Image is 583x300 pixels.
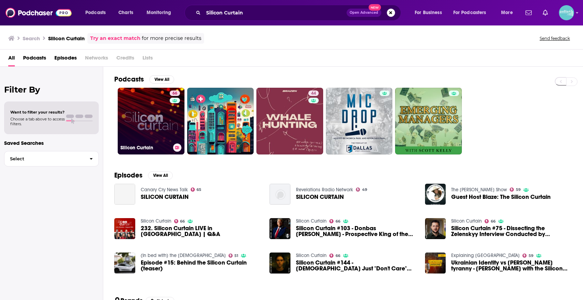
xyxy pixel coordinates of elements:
span: Silicon Curtain #75 - Dissecting the Zelenskyy Interview Conducted by [PERSON_NAME] in [GEOGRAPHI... [451,225,572,237]
span: Open Advanced [350,11,378,14]
span: Networks [85,52,108,66]
img: Silicon Curtain #75 - Dissecting the Zelenskyy Interview Conducted by Lex Fridman in Ukraine [425,218,446,239]
img: 232. Silicon Curtain LIVE in Lviv | Q&A [114,218,135,239]
a: 232. Silicon Curtain LIVE in Lviv | Q&A [141,225,262,237]
span: Monitoring [147,8,171,18]
h2: Filter By [4,85,99,95]
a: Episodes [54,52,77,66]
span: 51 [234,254,238,257]
a: Guest Host Blaze: The Silicon Curtain [451,194,551,200]
span: Logged in as JessicaPellien [559,5,574,20]
button: Open AdvancedNew [347,9,381,17]
span: 59 [516,188,521,191]
a: 66 [329,219,340,223]
a: 59 [522,254,533,258]
button: open menu [410,7,450,18]
span: 66 [491,220,496,223]
a: Ukrainian Identity vs Putin’s tyranny - Volodymyr Yermolenko with the Silicon Curtain podcast [451,260,572,271]
a: Silicon Curtain [141,218,171,224]
button: View All [149,75,174,84]
span: 66 [336,220,340,223]
span: Episode #15: Behind the Silicon Curtain (teaser) [141,260,262,271]
a: Show notifications dropdown [540,7,551,19]
span: 44 [311,90,316,97]
span: For Podcasters [453,8,486,18]
button: open menu [142,7,180,18]
a: SILICON CURTAIN [296,194,344,200]
a: Show notifications dropdown [523,7,534,19]
button: Send feedback [538,35,572,41]
img: Silicon Curtain #103 - Donbas Donny - Prospective King of the Extraction Extortion Mafia [269,218,290,239]
h3: Search [23,35,40,42]
a: Try an exact match [90,34,140,42]
a: 66 [329,254,340,258]
a: Charts [114,7,137,18]
img: Silicon Curtain #144 - Russians Just "Don't Care" About the War - Radical Lack of Empathy is Issue [269,253,290,274]
a: Silicon Curtain #103 - Donbas Donny - Prospective King of the Extraction Extortion Mafia [296,225,417,237]
a: Podcasts [23,52,46,66]
span: For Business [415,8,442,18]
a: 66Silicon Curtain [118,88,184,154]
a: 51 [229,254,238,258]
a: Explaining Ukraine [451,253,520,258]
span: 66 [172,90,177,97]
img: Podchaser - Follow, Share and Rate Podcasts [6,6,72,19]
span: Silicon Curtain #144 - [DEMOGRAPHIC_DATA] Just "Don't Care" About the War - Radical Lack of Empat... [296,260,417,271]
h2: Podcasts [114,75,144,84]
a: Silicon Curtain [296,218,327,224]
img: Ukrainian Identity vs Putin’s tyranny - Volodymyr Yermolenko with the Silicon Curtain podcast [425,253,446,274]
a: 66 [174,219,185,223]
img: Guest Host Blaze: The Silicon Curtain [425,184,446,205]
span: Choose a tab above to access filters. [10,117,65,126]
a: 49 [356,187,367,192]
span: for more precise results [142,34,201,42]
span: 66 [336,254,340,257]
h3: Silicon Curtain [120,145,170,151]
button: Select [4,151,99,167]
span: More [501,8,513,18]
span: 49 [362,188,367,191]
img: SILICON CURTAIN [269,184,290,205]
span: Charts [118,8,133,18]
button: open menu [496,7,521,18]
a: Silicon Curtain [296,253,327,258]
a: All [8,52,15,66]
span: Podcasts [85,8,106,18]
span: 59 [529,254,533,257]
input: Search podcasts, credits, & more... [203,7,347,18]
span: Lists [142,52,153,66]
h2: Episodes [114,171,142,180]
span: 66 [180,220,185,223]
span: Select [4,157,84,161]
a: EpisodesView All [114,171,173,180]
a: Revelations Radio Network [296,187,353,193]
a: Canary Cry News Talk [141,187,188,193]
p: Saved Searches [4,140,99,146]
a: 66 [485,219,496,223]
img: User Profile [559,5,574,20]
a: 59 [510,187,521,192]
img: Episode #15: Behind the Silicon Curtain (teaser) [114,253,135,274]
a: (In bed with) the Russians [141,253,226,258]
h3: Silicon Curtain [48,35,85,42]
span: 232. Silicon Curtain LIVE in [GEOGRAPHIC_DATA] | Q&A [141,225,262,237]
a: The Kelly Golden Show [451,187,507,193]
span: Want to filter your results? [10,110,65,115]
button: View All [148,171,173,180]
a: 44 [256,88,323,154]
a: SILICON CURTAIN [141,194,189,200]
button: open menu [449,7,496,18]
